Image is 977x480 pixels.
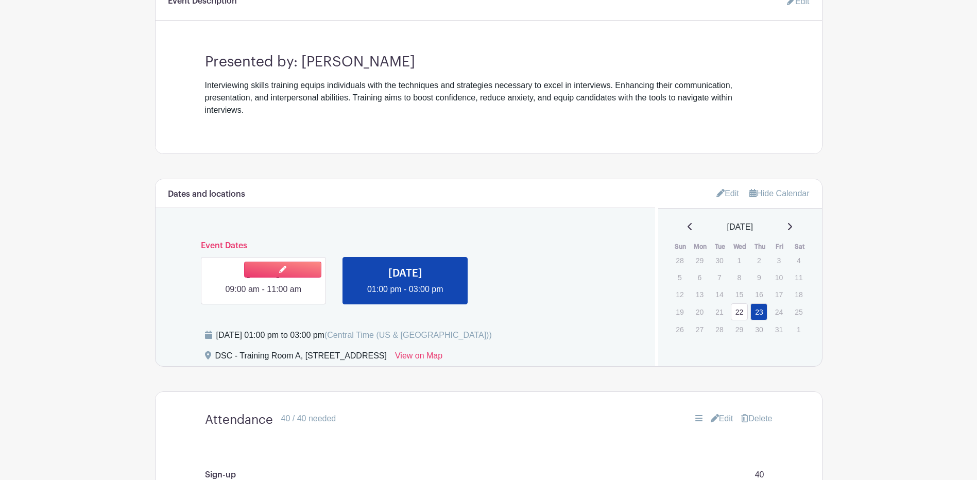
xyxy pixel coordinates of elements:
[770,286,787,302] p: 17
[691,252,708,268] p: 29
[671,321,688,337] p: 26
[711,321,728,337] p: 28
[711,269,728,285] p: 7
[691,304,708,320] p: 20
[711,304,728,320] p: 21
[731,286,748,302] p: 15
[730,242,750,252] th: Wed
[750,286,767,302] p: 16
[193,241,619,251] h6: Event Dates
[216,329,492,341] div: [DATE] 01:00 pm to 03:00 pm
[205,45,773,71] h3: Presented by: [PERSON_NAME]
[691,242,711,252] th: Mon
[671,304,688,320] p: 19
[711,413,733,425] a: Edit
[731,321,748,337] p: 29
[395,350,442,366] a: View on Map
[741,413,772,425] a: Delete
[731,303,748,320] a: 22
[205,413,273,427] h4: Attendance
[750,242,770,252] th: Thu
[691,286,708,302] p: 13
[790,269,807,285] p: 11
[671,286,688,302] p: 12
[790,304,807,320] p: 25
[691,269,708,285] p: 6
[750,269,767,285] p: 9
[770,269,787,285] p: 10
[731,252,748,268] p: 1
[716,185,739,202] a: Edit
[790,252,807,268] p: 4
[671,242,691,252] th: Sun
[205,79,773,116] div: Interviewing skills training equips individuals with the techniques and strategies necessary to e...
[750,252,767,268] p: 2
[770,242,790,252] th: Fri
[750,303,767,320] a: 23
[731,269,748,285] p: 8
[770,252,787,268] p: 3
[727,221,753,233] span: [DATE]
[710,242,730,252] th: Tue
[770,321,787,337] p: 31
[790,286,807,302] p: 18
[749,189,809,198] a: Hide Calendar
[711,252,728,268] p: 30
[281,413,336,425] div: 40 / 40 needed
[671,252,688,268] p: 28
[790,242,810,252] th: Sat
[750,321,767,337] p: 30
[790,321,807,337] p: 1
[711,286,728,302] p: 14
[324,331,492,339] span: (Central Time (US & [GEOGRAPHIC_DATA]))
[215,350,387,366] div: DSC - Training Room A, [STREET_ADDRESS]
[168,190,245,199] h6: Dates and locations
[691,321,708,337] p: 27
[671,269,688,285] p: 5
[770,304,787,320] p: 24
